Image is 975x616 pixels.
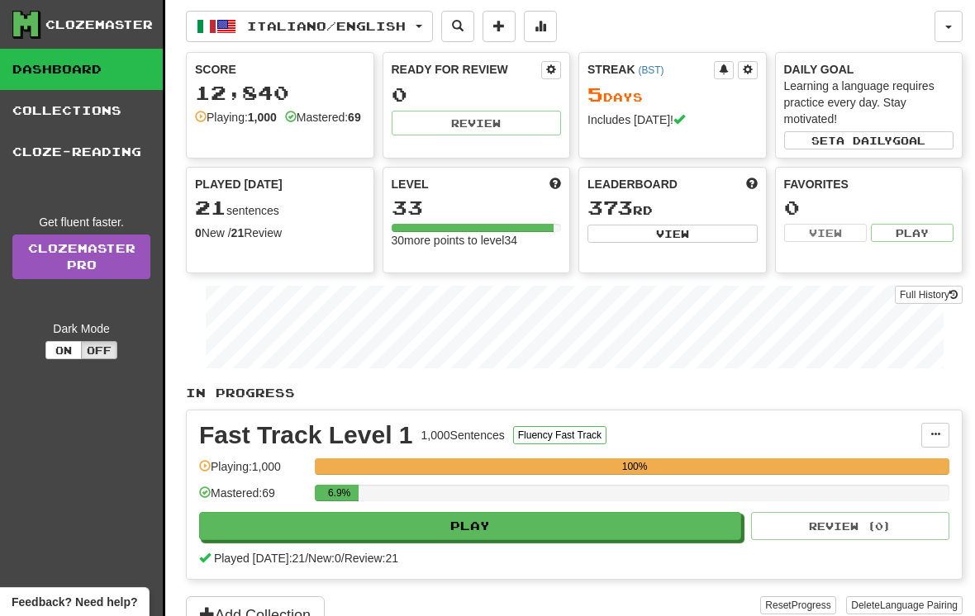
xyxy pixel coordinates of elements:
div: Favorites [784,176,954,192]
a: ClozemasterPro [12,235,150,279]
div: sentences [195,197,365,219]
div: Mastered: 69 [199,485,307,512]
div: Includes [DATE]! [587,111,758,128]
div: 30 more points to level 34 [392,232,562,249]
a: (BST) [638,64,663,76]
span: 373 [587,196,633,219]
span: Played [DATE] [195,176,283,192]
div: Day s [587,84,758,106]
div: Get fluent faster. [12,214,150,230]
button: Review [392,111,562,135]
div: 6.9% [320,485,359,501]
button: Off [81,341,117,359]
button: Play [199,512,741,540]
span: New: 0 [308,552,341,565]
div: 33 [392,197,562,218]
button: On [45,341,82,359]
span: Leaderboard [587,176,678,192]
button: Seta dailygoal [784,131,954,149]
div: Mastered: [285,109,361,126]
div: Fast Track Level 1 [199,423,413,448]
button: ResetProgress [760,596,835,614]
button: Italiano/English [186,11,433,42]
span: Score more points to level up [549,176,561,192]
div: New / Review [195,225,365,241]
button: Fluency Fast Track [513,426,606,444]
span: / [341,552,345,565]
span: Played [DATE]: 21 [214,552,305,565]
button: DeleteLanguage Pairing [846,596,963,614]
span: / [305,552,308,565]
span: 5 [587,83,603,106]
div: Score [195,61,365,78]
div: Dark Mode [12,320,150,337]
div: rd [587,197,758,219]
button: Play [871,224,954,242]
div: Daily Goal [784,61,954,78]
span: 21 [195,196,226,219]
strong: 0 [195,226,202,239]
span: Level [392,176,429,192]
button: Full History [895,286,963,304]
p: In Progress [186,385,963,401]
div: Clozemaster [45,17,153,33]
button: Search sentences [441,11,474,42]
div: 100% [320,458,949,475]
button: View [587,225,758,243]
div: 0 [784,197,954,218]
span: Progress [792,599,831,611]
div: Playing: 1,000 [199,458,307,486]
strong: 21 [231,226,245,239]
strong: 69 [348,111,361,124]
button: Review (0) [751,512,949,540]
div: Playing: [195,109,277,126]
div: 12,840 [195,83,365,103]
span: Language Pairing [880,599,958,611]
span: Italiano / English [247,19,406,33]
div: 1,000 Sentences [421,427,505,443]
div: 0 [392,84,562,105]
div: Streak [587,61,714,78]
button: View [784,224,867,242]
button: Add sentence to collection [483,11,516,42]
span: Review: 21 [345,552,398,565]
span: Open feedback widget [12,594,137,610]
button: More stats [524,11,557,42]
span: a daily [836,135,892,146]
div: Ready for Review [392,61,542,78]
div: Learning a language requires practice every day. Stay motivated! [784,78,954,127]
span: This week in points, UTC [746,176,758,192]
strong: 1,000 [248,111,277,124]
